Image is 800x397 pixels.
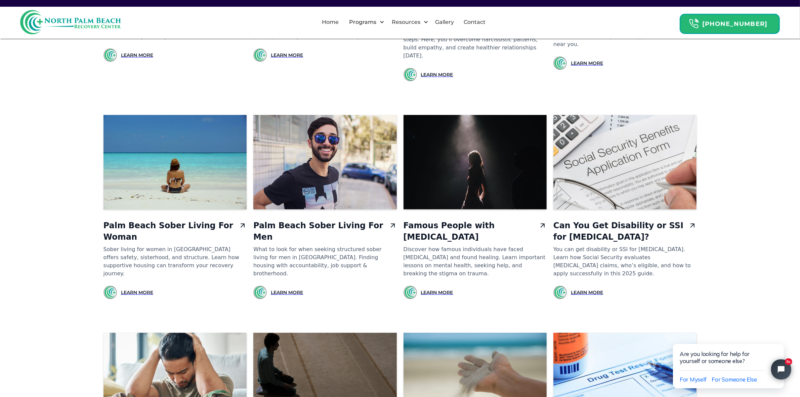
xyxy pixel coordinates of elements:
[571,60,603,67] a: LEARN MORE
[121,52,153,58] a: LEARN MORE
[553,220,697,243] a: Can You Get Disability or SSI for [MEDICAL_DATA]?
[103,245,247,278] div: Sober living for women in [GEOGRAPHIC_DATA] offers safety, sisterhood, and structure. Learn how s...
[404,28,547,60] div: Learn how to stop being a narcissist with proven steps. Here, you’ll overcome narcissistic patter...
[689,18,699,29] img: Header Calendar Icons
[553,220,686,243] h3: Can You Get Disability or SSI for [MEDICAL_DATA]?
[404,220,536,243] h3: Famous People with [MEDICAL_DATA]
[253,220,386,243] h3: Palm Beach Sober Living For Men
[347,18,378,26] div: Programs
[702,20,767,28] strong: [PHONE_NUMBER]
[253,220,396,243] a: Palm Beach Sober Living For Men
[571,289,603,296] a: LEARN MORE
[103,220,236,243] h3: Palm Beach Sober Living For Woman
[271,289,303,296] a: LEARN MORE
[421,71,453,78] a: LEARN MORE
[121,289,153,296] a: LEARN MORE
[421,289,453,296] a: LEARN MORE
[343,11,386,33] div: Programs
[404,245,547,278] div: Discover how famous individuals have faced [MEDICAL_DATA] and found healing. Learn important less...
[271,52,303,58] a: LEARN MORE
[431,11,458,33] a: Gallery
[659,322,800,397] iframe: Tidio Chat
[253,245,396,278] div: What to look for when seeking structured sober living for men in [GEOGRAPHIC_DATA]. Finding housi...
[103,220,247,243] a: Palm Beach Sober Living For Woman
[680,10,780,34] a: Header Calendar Icons[PHONE_NUMBER]
[460,11,490,33] a: Contact
[386,11,430,33] div: Resources
[553,245,697,278] div: You can get disability or SSI for [MEDICAL_DATA]. Learn how Social Security evaluates [MEDICAL_DA...
[318,11,343,33] a: Home
[390,18,422,26] div: Resources
[404,220,547,243] a: Famous People with [MEDICAL_DATA]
